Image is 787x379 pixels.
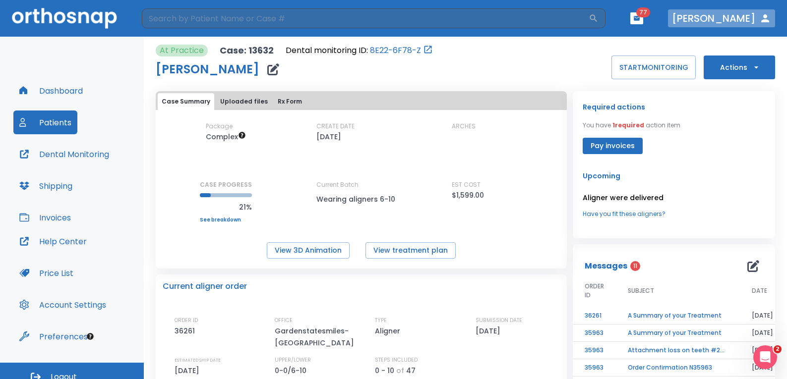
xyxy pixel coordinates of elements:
[573,342,616,359] td: 35963
[616,359,740,377] td: Order Confirmation N35963
[316,193,406,205] p: Wearing aligners 6-10
[452,180,481,189] p: EST COST
[585,282,604,300] span: ORDER ID
[375,316,387,325] p: TYPE
[175,356,221,365] p: ESTIMATED SHIP DATE
[616,325,740,342] td: A Summary of your Treatment
[406,365,416,377] p: 47
[13,229,93,253] button: Help Center
[13,142,115,166] button: Dental Monitoring
[753,345,777,369] iframe: Intercom live chat
[216,93,272,110] button: Uploaded files
[267,242,350,259] button: View 3D Animation
[611,55,696,79] button: STARTMONITORING
[375,356,418,365] p: STEPS INCLUDED
[220,45,274,56] p: Case: 13632
[740,325,785,342] td: [DATE]
[396,365,404,377] p: of
[612,121,644,129] span: 1 required
[206,122,233,131] p: Package
[12,8,117,28] img: Orthosnap
[476,325,504,337] p: [DATE]
[158,93,214,110] button: Case Summary
[476,316,522,325] p: SUBMISSION DATE
[704,55,775,79] button: Actions
[583,210,765,218] a: Have you fit these aligners?
[13,79,89,103] button: Dashboard
[13,206,77,229] button: Invoices
[452,122,476,131] p: ARCHES
[13,261,79,285] button: Price List
[585,260,627,272] p: Messages
[200,217,252,223] a: See breakdown
[275,356,311,365] p: UPPER/LOWER
[175,365,203,377] p: [DATE]
[275,365,310,377] p: 0-0/6-10
[740,342,785,359] td: [DATE]
[616,307,740,325] td: A Summary of your Treatment
[286,45,433,56] div: Open patient in dental monitoring portal
[740,359,785,377] td: [DATE]
[452,189,484,201] p: $1,599.00
[158,93,565,110] div: tabs
[275,325,359,349] p: Gardenstatesmiles-[GEOGRAPHIC_DATA]
[316,131,341,143] p: [DATE]
[365,242,456,259] button: View treatment plan
[13,293,112,317] button: Account Settings
[275,316,293,325] p: OFFICE
[628,286,654,295] span: SUBJECT
[583,121,680,130] p: You have action item
[200,201,252,213] p: 21%
[573,307,616,325] td: 36261
[370,45,421,56] a: 8E22-6F78-Z
[668,9,775,27] button: [PERSON_NAME]
[740,307,785,325] td: [DATE]
[274,93,306,110] button: Rx Form
[206,132,246,142] span: Up to 50 Steps (100 aligners)
[163,280,247,292] p: Current aligner order
[573,359,616,377] td: 35963
[13,110,77,134] button: Patients
[375,325,404,337] p: Aligner
[752,286,767,295] span: DATE
[774,345,782,353] span: 2
[13,325,94,348] button: Preferences
[286,45,368,56] p: Dental monitoring ID:
[175,325,198,337] p: 36261
[583,101,645,113] p: Required actions
[583,192,765,204] p: Aligner were delivered
[142,8,589,28] input: Search by Patient Name or Case #
[583,138,643,154] button: Pay invoices
[200,180,252,189] p: CASE PROGRESS
[573,325,616,342] td: 35963
[636,7,650,17] span: 77
[316,122,355,131] p: CREATE DATE
[13,174,78,198] button: Shipping
[583,170,765,182] p: Upcoming
[175,316,198,325] p: ORDER ID
[316,180,406,189] p: Current Batch
[156,63,259,75] h1: [PERSON_NAME]
[86,332,95,341] div: Tooltip anchor
[630,261,640,271] span: 11
[160,45,204,56] p: At Practice
[616,342,740,359] td: Attachment loss on teeth #20 & #29
[375,365,394,377] p: 0 - 10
